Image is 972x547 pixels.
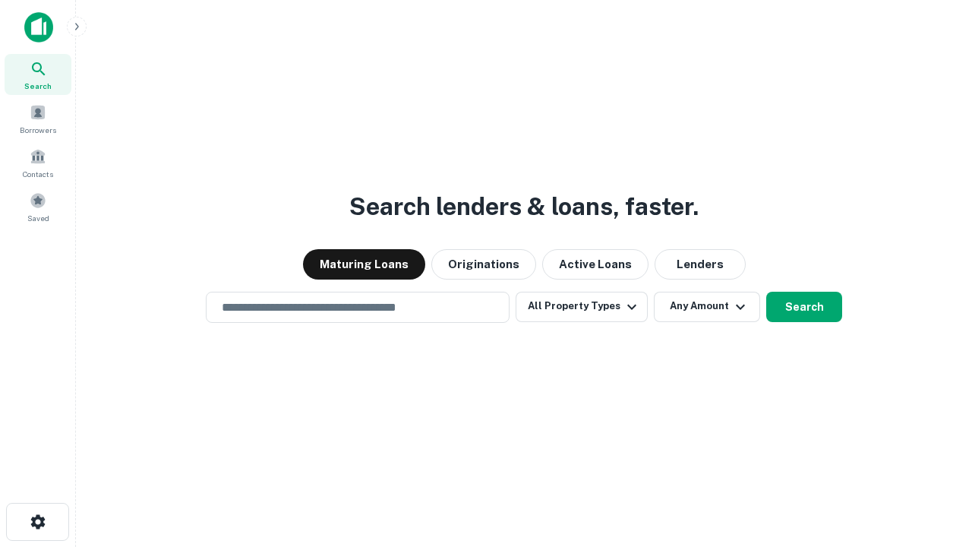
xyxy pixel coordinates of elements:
[5,54,71,95] a: Search
[516,292,648,322] button: All Property Types
[24,12,53,43] img: capitalize-icon.png
[896,425,972,498] iframe: Chat Widget
[654,292,760,322] button: Any Amount
[5,142,71,183] a: Contacts
[24,80,52,92] span: Search
[542,249,649,280] button: Active Loans
[349,188,699,225] h3: Search lenders & loans, faster.
[20,124,56,136] span: Borrowers
[655,249,746,280] button: Lenders
[5,186,71,227] a: Saved
[5,98,71,139] a: Borrowers
[766,292,842,322] button: Search
[23,168,53,180] span: Contacts
[27,212,49,224] span: Saved
[431,249,536,280] button: Originations
[303,249,425,280] button: Maturing Loans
